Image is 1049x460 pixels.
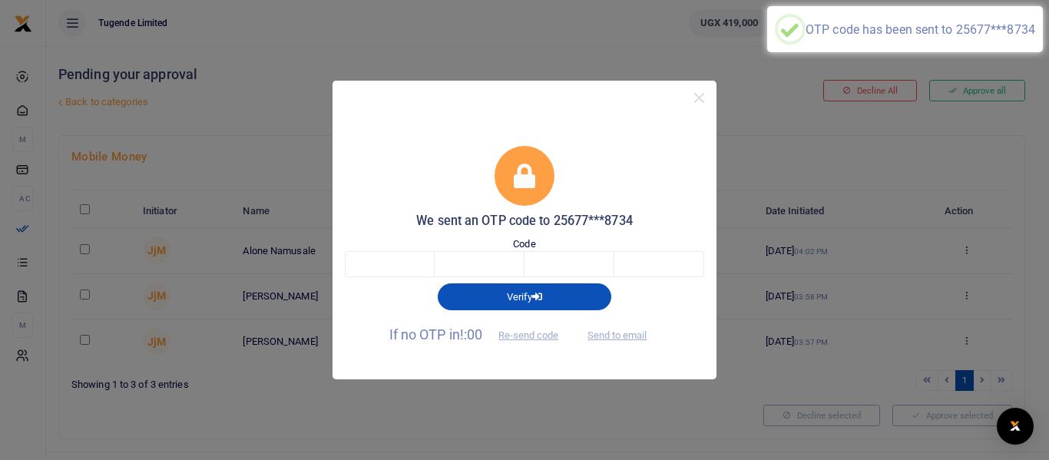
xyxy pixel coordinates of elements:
div: Open Intercom Messenger [997,408,1034,445]
label: Code [513,237,535,252]
span: !:00 [460,326,482,343]
span: If no OTP in [389,326,572,343]
button: Verify [438,283,611,309]
button: Close [688,87,710,109]
h5: We sent an OTP code to 25677***8734 [345,213,704,229]
div: OTP code has been sent to 25677***8734 [806,22,1035,37]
